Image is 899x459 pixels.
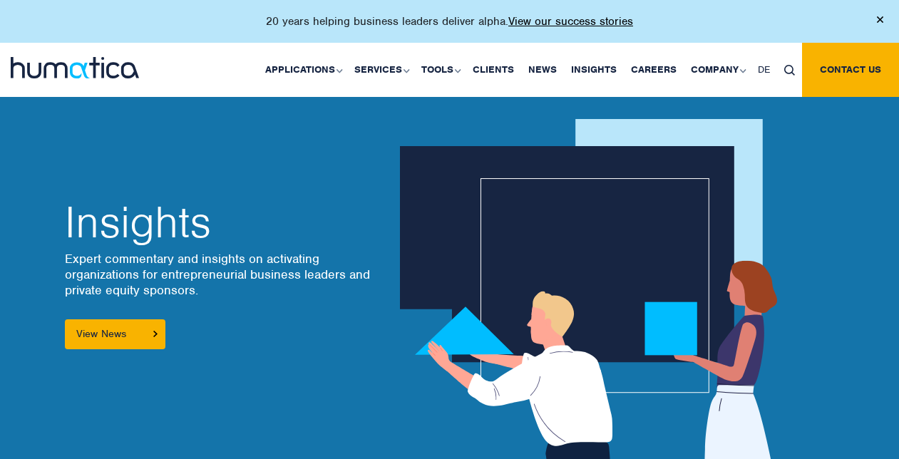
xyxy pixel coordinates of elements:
a: Services [347,43,414,97]
a: DE [751,43,777,97]
a: Insights [564,43,624,97]
img: logo [11,57,139,78]
span: DE [758,63,770,76]
a: Applications [258,43,347,97]
h2: Insights [65,201,371,244]
a: Contact us [802,43,899,97]
a: Clients [466,43,521,97]
a: View News [65,319,165,349]
img: search_icon [784,65,795,76]
p: 20 years helping business leaders deliver alpha. [266,14,633,29]
p: Expert commentary and insights on activating organizations for entrepreneurial business leaders a... [65,251,371,298]
a: View our success stories [508,14,633,29]
a: Careers [624,43,684,97]
a: Tools [414,43,466,97]
a: News [521,43,564,97]
a: Company [684,43,751,97]
img: arrowicon [153,331,158,337]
